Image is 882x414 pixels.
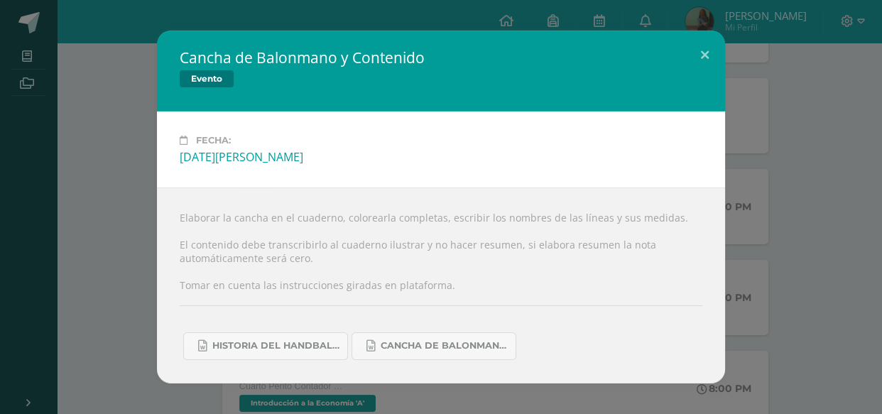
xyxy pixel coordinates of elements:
[381,340,508,352] span: Cancha de Balonmano.docx
[183,332,348,360] a: Historia del handball.docx
[212,340,340,352] span: Historia del handball.docx
[196,135,231,146] span: Fecha:
[180,149,702,165] div: [DATE][PERSON_NAME]
[685,31,725,79] button: Close (Esc)
[180,70,234,87] span: Evento
[180,48,425,67] h2: Cancha de Balonmano y Contenido
[157,187,725,383] div: Elaborar la cancha en el cuaderno, colorearla completas, escribir los nombres de las líneas y sus...
[352,332,516,360] a: Cancha de Balonmano.docx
